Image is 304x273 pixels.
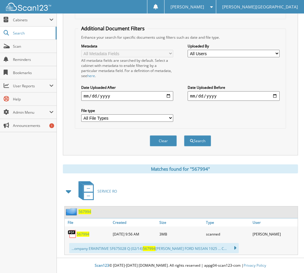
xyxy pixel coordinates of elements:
[49,123,54,128] div: 1
[97,189,117,194] span: SERVICE RO
[13,57,54,62] span: Reminders
[87,73,95,78] a: here
[95,263,109,268] span: Scan123
[78,209,91,214] a: 567994
[150,135,177,146] button: Clear
[69,243,239,253] div: ...ompany ERAINTINVE SF675028 Q (02/14) [PERSON_NAME] FORD NISSAN 1925 ... C...
[63,164,298,173] div: Matches found for "567994"
[188,85,280,90] label: Date Uploaded Before
[13,123,54,128] span: Announcements
[204,228,251,240] div: scanned
[204,218,251,226] a: Type
[13,110,49,115] span: Admin Menu
[188,91,280,101] input: end
[81,43,173,49] label: Metadata
[6,3,51,11] img: scan123-logo-white.svg
[81,58,173,78] div: All metadata fields are searched by default. Select a cabinet with metadata to enable filtering b...
[65,218,111,226] a: File
[13,31,53,36] span: Search
[13,70,54,75] span: Bookmarks
[81,85,173,90] label: Date Uploaded After
[222,5,298,9] span: [PERSON_NAME][GEOGRAPHIC_DATA]
[111,218,158,226] a: Created
[81,108,173,113] label: File type
[66,208,78,215] img: folder2.png
[75,179,117,203] a: SERVICE RO
[77,232,89,237] a: 567994
[78,25,148,32] legend: Additional Document Filters
[78,35,283,40] div: Enhance your search for specific documents using filters such as date and file type.
[13,83,49,88] span: User Reports
[188,43,280,49] label: Uploaded By
[13,44,54,49] span: Scan
[244,263,266,268] a: Privacy Policy
[251,218,298,226] a: User
[274,244,304,273] iframe: Chat Widget
[13,97,54,102] span: Help
[184,135,211,146] button: Search
[158,218,204,226] a: Size
[68,229,77,238] img: PDF.png
[251,228,298,240] div: [PERSON_NAME]
[81,91,173,101] input: start
[13,17,49,22] span: Cabinets
[170,5,204,9] span: [PERSON_NAME]
[143,246,155,251] span: 567994
[111,228,158,240] div: [DATE] 9:56 AM
[57,258,304,273] div: © [DATE]-[DATE] [DOMAIN_NAME]. All rights reserved | appg04-scan123-com |
[158,228,204,240] div: 3MB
